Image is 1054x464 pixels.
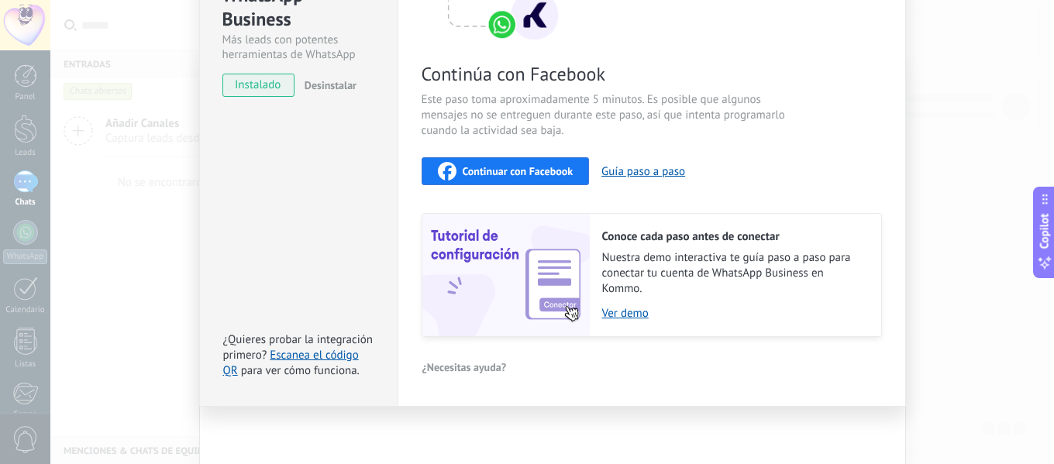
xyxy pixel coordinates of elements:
[422,62,790,86] span: Continúa con Facebook
[222,33,375,62] div: Más leads con potentes herramientas de WhatsApp
[223,74,294,97] span: instalado
[422,157,590,185] button: Continuar con Facebook
[223,332,374,363] span: ¿Quieres probar la integración primero?
[223,348,359,378] a: Escanea el código QR
[422,362,507,373] span: ¿Necesitas ayuda?
[601,164,685,179] button: Guía paso a paso
[305,78,356,92] span: Desinstalar
[422,356,508,379] button: ¿Necesitas ayuda?
[422,92,790,139] span: Este paso toma aproximadamente 5 minutos. Es posible que algunos mensajes no se entreguen durante...
[241,363,360,378] span: para ver cómo funciona.
[602,306,866,321] a: Ver demo
[602,250,866,297] span: Nuestra demo interactiva te guía paso a paso para conectar tu cuenta de WhatsApp Business en Kommo.
[463,166,573,177] span: Continuar con Facebook
[1037,213,1052,249] span: Copilot
[602,229,866,244] h2: Conoce cada paso antes de conectar
[298,74,356,97] button: Desinstalar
